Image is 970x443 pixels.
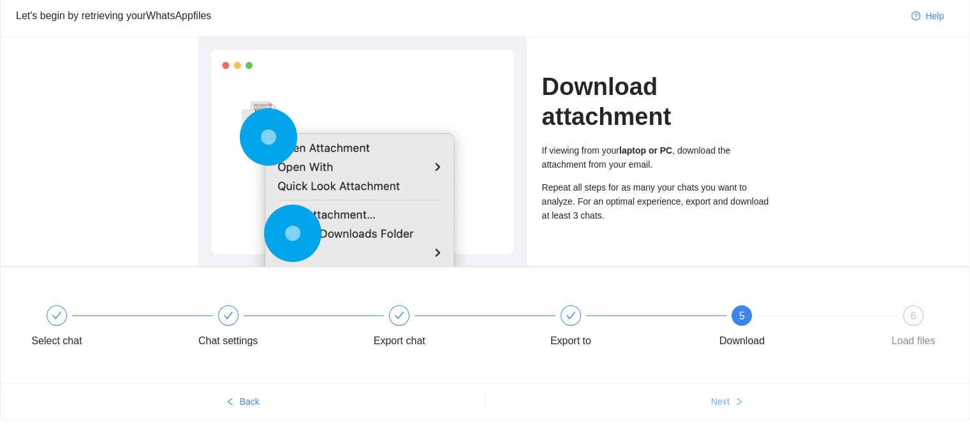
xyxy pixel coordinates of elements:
div: 6Load files [876,305,950,351]
div: Chat settings [198,331,258,351]
span: Next [711,395,730,409]
div: Let's begin by retrieving your WhatsApp files [16,8,901,24]
span: 5 [739,310,745,321]
div: Repeat all steps for as many your chats you want to analyze. For an optimal experience, export an... [542,180,772,222]
div: Chat settings [191,305,363,351]
span: check [223,310,233,321]
span: left [226,397,235,407]
span: 6 [911,310,916,321]
div: If viewing from your , download the attachment from your email. [542,143,772,171]
span: Back [240,395,260,409]
span: Help [925,9,944,23]
div: Export to [534,305,705,351]
div: Download [719,331,765,351]
span: check [52,310,62,321]
div: Export chat [374,331,425,351]
div: 5Download [705,305,876,351]
button: question-circleHelp [901,6,954,26]
span: check [394,310,404,321]
span: right [735,397,744,407]
div: Export to [550,331,591,351]
div: Load files [892,331,936,351]
div: Select chat [31,331,82,351]
h1: Download attachment [542,72,772,131]
button: leftBack [1,391,485,412]
span: check [566,310,576,321]
div: Select chat [20,305,191,351]
div: Export chat [362,305,534,351]
button: Nextright [485,391,970,412]
b: laptop or PC [619,145,672,156]
span: question-circle [911,11,920,22]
